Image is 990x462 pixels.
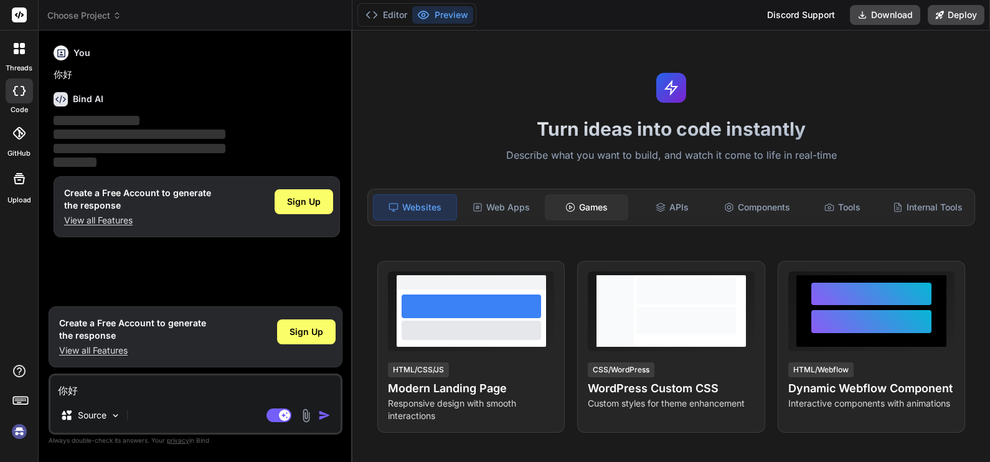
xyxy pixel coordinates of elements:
font: Download [871,9,913,21]
h1: Create a Free Account to generate the response [59,317,206,342]
p: Custom styles for theme enhancement [588,397,754,410]
span: ‌ [54,116,139,125]
p: View all Features [64,214,211,227]
h6: Bind AI [73,93,103,105]
p: Interactive components with animations [788,397,955,410]
button: Download [850,5,920,25]
span: Sign Up [290,326,323,338]
div: HTML/Webflow [788,362,854,377]
p: Source [78,409,106,422]
h4: Modern Landing Page [388,380,554,397]
font: APIs [669,201,689,214]
font: Components [738,201,790,214]
font: Deploy [948,9,977,21]
span: ‌ [54,158,97,167]
span: Sign Up [287,196,321,208]
h4: Dynamic Webflow Component [788,380,955,397]
label: threads [6,63,32,73]
div: HTML/CSS/JS [388,362,449,377]
img: Pick Models [110,410,121,421]
font: Editor [383,9,407,21]
p: 你好 [54,68,340,82]
font: Tools [838,201,860,214]
button: Deploy [928,5,984,25]
button: Editor [361,6,412,24]
h1: Create a Free Account to generate the response [64,187,211,212]
span: ‌ [54,130,225,139]
span: privacy [167,436,189,444]
font: Preview [435,9,468,21]
span: ‌ [54,144,225,153]
font: Internal Tools [907,201,963,214]
img: attachment [299,408,313,423]
label: code [11,105,28,115]
font: Websites [402,201,441,214]
font: Choose Project [47,9,110,22]
p: Describe what you want to build, and watch it come to life in real-time [360,148,983,164]
div: CSS/WordPress [588,362,654,377]
h1: Turn ideas into code instantly [360,118,983,140]
font: Games [579,201,608,214]
h4: WordPress Custom CSS [588,380,754,397]
font: Web Apps [486,201,530,214]
label: Upload [7,195,31,205]
p: Responsive design with smooth interactions [388,397,554,422]
img: icon [318,409,331,422]
img: signin [9,421,30,442]
h6: You [73,47,90,59]
label: GitHub [7,148,31,159]
p: View all Features [59,344,206,357]
button: Preview [412,6,473,24]
div: Discord Support [760,5,842,25]
p: Always double-check its answers. Your in Bind [49,435,342,446]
